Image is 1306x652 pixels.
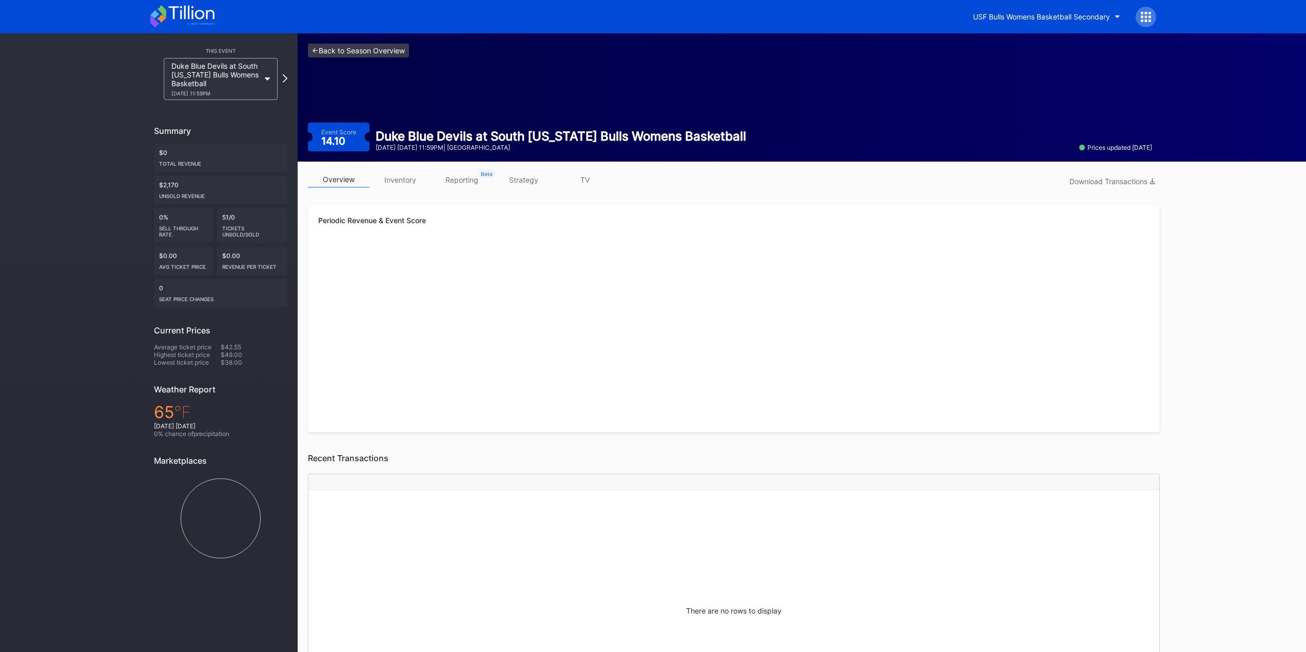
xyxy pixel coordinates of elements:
[222,260,283,270] div: Revenue per ticket
[154,456,287,466] div: Marketplaces
[154,325,287,335] div: Current Prices
[159,292,282,302] div: seat price changes
[154,48,287,54] div: This Event
[1069,177,1155,186] div: Download Transactions
[965,7,1128,26] button: USF Bulls Womens Basketball Secondary
[171,90,260,96] div: [DATE] 11:59PM
[154,351,221,359] div: Highest ticket price
[154,279,287,307] div: 0
[1064,174,1160,188] button: Download Transactions
[431,172,493,188] a: reporting
[321,136,348,146] div: 14.10
[376,129,746,144] div: Duke Blue Devils at South [US_STATE] Bulls Womens Basketball
[217,208,288,243] div: 51/0
[369,172,431,188] a: inventory
[221,359,287,366] div: $38.00
[154,176,287,204] div: $2,170
[154,126,287,136] div: Summary
[159,156,282,167] div: Total Revenue
[221,343,287,351] div: $42.55
[171,62,260,96] div: Duke Blue Devils at South [US_STATE] Bulls Womens Basketball
[154,343,221,351] div: Average ticket price
[493,172,554,188] a: strategy
[376,144,746,151] div: [DATE] [DATE] 11:59PM | [GEOGRAPHIC_DATA]
[318,345,1149,422] svg: Chart title
[308,172,369,188] a: overview
[154,359,221,366] div: Lowest ticket price
[159,221,208,238] div: Sell Through Rate
[174,402,191,422] span: ℉
[308,44,409,57] a: <-Back to Season Overview
[159,260,208,270] div: Avg ticket price
[154,247,213,275] div: $0.00
[154,144,287,172] div: $0
[154,473,287,563] svg: Chart title
[154,422,287,430] div: [DATE] [DATE]
[318,216,1149,225] div: Periodic Revenue & Event Score
[1079,144,1152,151] div: Prices updated [DATE]
[159,189,282,199] div: Unsold Revenue
[554,172,616,188] a: TV
[154,208,213,243] div: 0%
[308,453,1160,463] div: Recent Transactions
[973,12,1110,21] div: USF Bulls Womens Basketball Secondary
[217,247,288,275] div: $0.00
[154,402,287,422] div: 65
[321,128,356,136] div: Event Score
[318,243,1149,345] svg: Chart title
[222,221,283,238] div: Tickets Unsold/Sold
[221,351,287,359] div: $49.00
[154,384,287,394] div: Weather Report
[154,430,287,438] div: 0 % chance of precipitation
